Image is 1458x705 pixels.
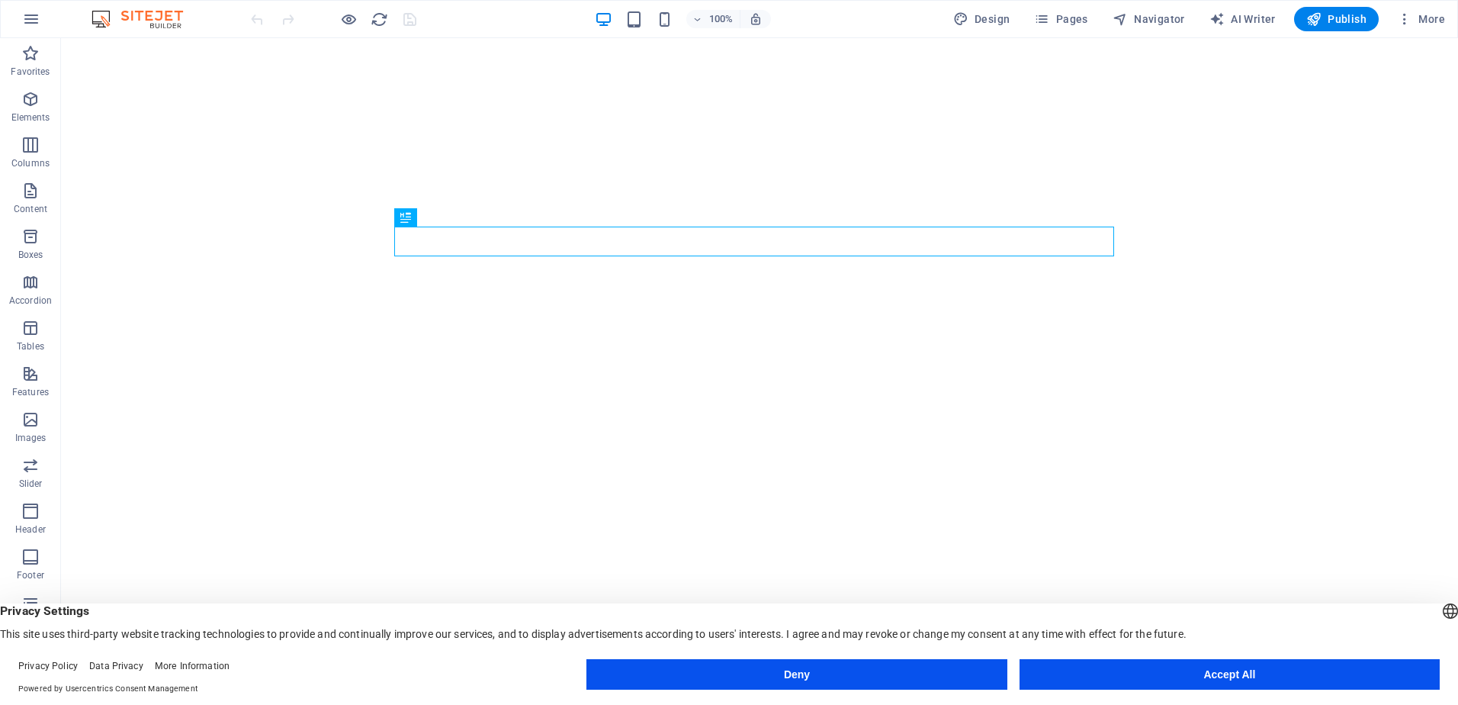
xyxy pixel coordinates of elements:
[1113,11,1185,27] span: Navigator
[9,295,52,307] p: Accordion
[1028,7,1093,31] button: Pages
[17,569,44,581] p: Footer
[11,66,50,78] p: Favorites
[1203,7,1282,31] button: AI Writer
[14,203,47,215] p: Content
[1391,7,1451,31] button: More
[339,10,358,28] button: Click here to leave preview mode and continue editing
[19,478,43,490] p: Slider
[1106,7,1191,31] button: Navigator
[11,157,50,169] p: Columns
[88,10,202,28] img: Editor Logo
[1209,11,1276,27] span: AI Writer
[709,10,734,28] h6: 100%
[953,11,1010,27] span: Design
[1294,7,1379,31] button: Publish
[1306,11,1366,27] span: Publish
[15,432,47,444] p: Images
[947,7,1016,31] button: Design
[371,11,388,28] i: Reload page
[15,523,46,536] p: Header
[749,12,763,26] i: On resize automatically adjust zoom level to fit chosen device.
[1034,11,1087,27] span: Pages
[11,111,50,124] p: Elements
[18,249,43,261] p: Boxes
[12,386,49,398] p: Features
[370,10,388,28] button: reload
[17,340,44,352] p: Tables
[947,7,1016,31] div: Design (Ctrl+Alt+Y)
[1397,11,1445,27] span: More
[686,10,740,28] button: 100%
